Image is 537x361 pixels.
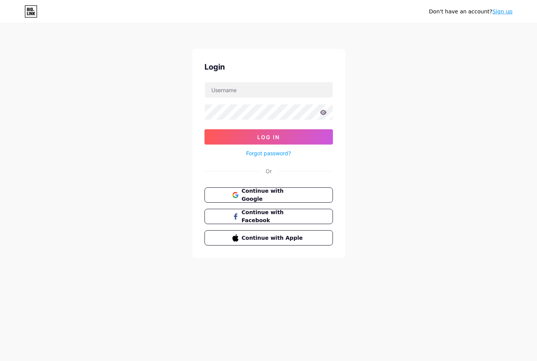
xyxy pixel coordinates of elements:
button: Continue with Google [204,187,333,203]
span: Continue with Google [242,187,305,203]
span: Continue with Apple [242,234,305,242]
div: Or [266,167,272,175]
span: Log In [257,134,280,140]
button: Log In [204,129,333,145]
button: Continue with Apple [204,230,333,246]
a: Sign up [492,8,513,15]
span: Continue with Facebook [242,208,305,224]
div: Login [204,61,333,73]
div: Don't have an account? [429,8,513,16]
button: Continue with Facebook [204,209,333,224]
input: Username [205,82,333,98]
a: Forgot password? [246,149,291,157]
